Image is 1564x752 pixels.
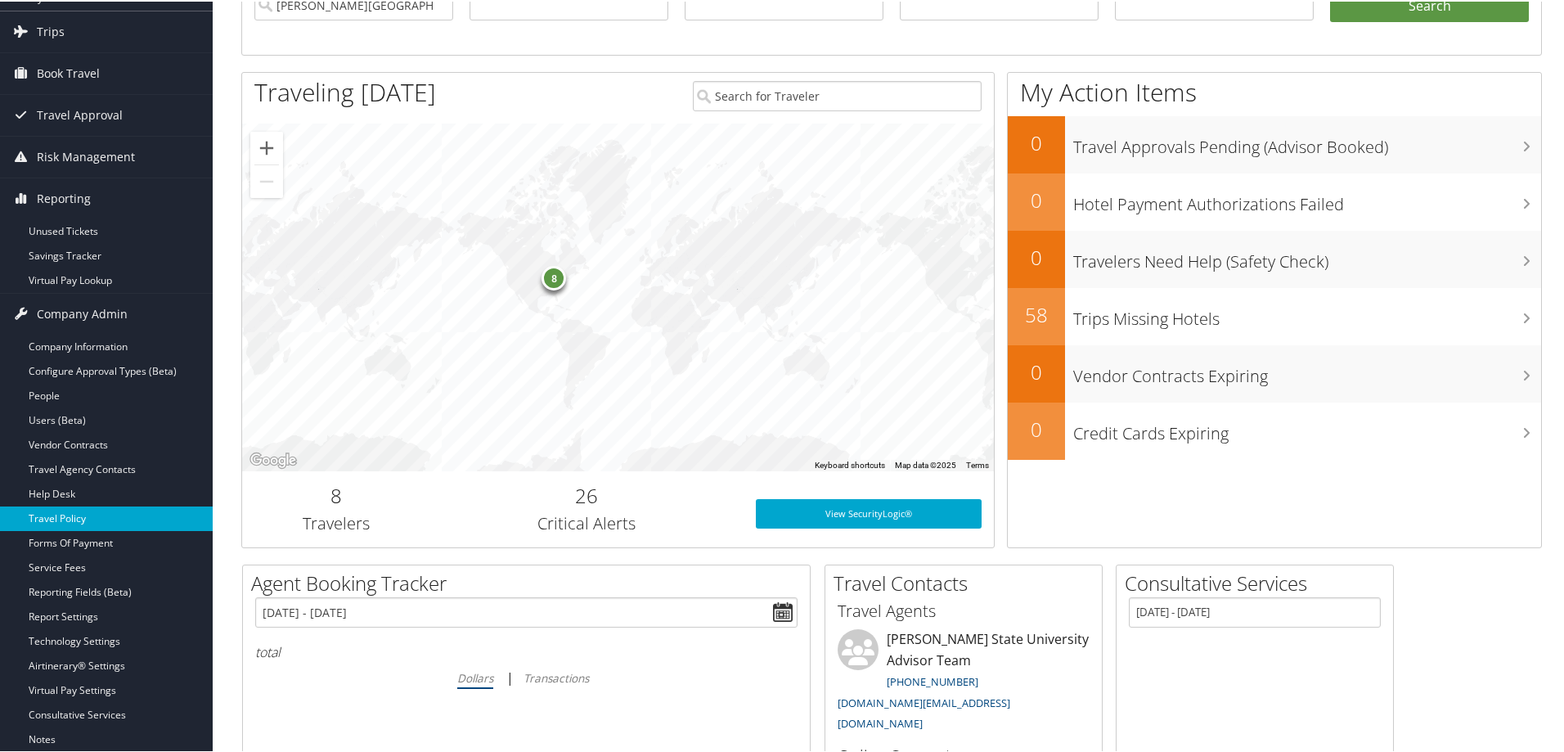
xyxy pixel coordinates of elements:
[250,164,283,196] button: Zoom out
[1125,568,1393,596] h2: Consultative Services
[1008,74,1541,108] h1: My Action Items
[1008,185,1065,213] h2: 0
[37,135,135,176] span: Risk Management
[37,52,100,92] span: Book Travel
[1008,401,1541,458] a: 0Credit Cards Expiring
[254,74,436,108] h1: Traveling [DATE]
[254,480,418,508] h2: 8
[1008,242,1065,270] h2: 0
[542,263,566,288] div: 8
[1073,183,1541,214] h3: Hotel Payment Authorizations Failed
[1008,299,1065,327] h2: 58
[1073,241,1541,272] h3: Travelers Need Help (Safety Check)
[1073,412,1541,444] h3: Credit Cards Expiring
[1073,298,1541,329] h3: Trips Missing Hotels
[815,458,885,470] button: Keyboard shortcuts
[1008,115,1541,172] a: 0Travel Approvals Pending (Advisor Booked)
[1008,414,1065,442] h2: 0
[254,511,418,534] h3: Travelers
[1073,126,1541,157] h3: Travel Approvals Pending (Advisor Booked)
[250,130,283,163] button: Zoom in
[1008,172,1541,229] a: 0Hotel Payment Authorizations Failed
[829,628,1098,736] li: [PERSON_NAME] State University Advisor Team
[37,177,91,218] span: Reporting
[443,511,731,534] h3: Critical Alerts
[246,448,300,470] a: Open this area in Google Maps (opens a new window)
[693,79,982,110] input: Search for Traveler
[457,669,493,684] i: Dollars
[251,568,810,596] h2: Agent Booking Tracker
[887,673,978,687] a: [PHONE_NUMBER]
[1008,128,1065,155] h2: 0
[1008,286,1541,344] a: 58Trips Missing Hotels
[838,694,1010,730] a: [DOMAIN_NAME][EMAIL_ADDRESS][DOMAIN_NAME]
[1008,229,1541,286] a: 0Travelers Need Help (Safety Check)
[524,669,589,684] i: Transactions
[37,93,123,134] span: Travel Approval
[1008,344,1541,401] a: 0Vendor Contracts Expiring
[37,10,65,51] span: Trips
[1008,357,1065,385] h2: 0
[246,448,300,470] img: Google
[443,480,731,508] h2: 26
[1073,355,1541,386] h3: Vendor Contracts Expiring
[37,292,128,333] span: Company Admin
[255,666,798,687] div: |
[895,459,956,468] span: Map data ©2025
[966,459,989,468] a: Terms (opens in new tab)
[255,642,798,660] h6: total
[838,598,1090,621] h3: Travel Agents
[756,498,982,527] a: View SecurityLogic®
[834,568,1102,596] h2: Travel Contacts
